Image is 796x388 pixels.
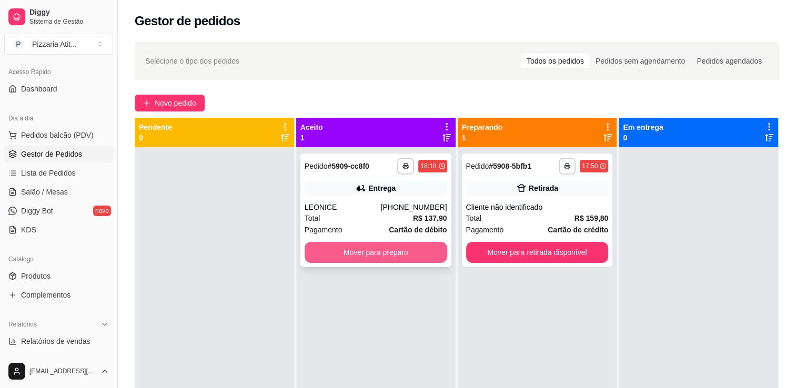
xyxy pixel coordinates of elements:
div: [PHONE_NUMBER] [380,202,447,212]
span: Pedido [305,162,328,170]
strong: Cartão de crédito [548,226,608,234]
span: Relatórios de vendas [21,336,90,346]
span: Selecione o tipo dos pedidos [145,55,239,67]
h2: Gestor de pedidos [135,13,240,29]
a: Dashboard [4,80,113,97]
p: 0 [623,132,663,143]
button: Select a team [4,34,113,55]
span: P [13,39,24,49]
strong: R$ 159,80 [575,214,609,222]
a: Relatório de clientes [4,352,113,369]
span: plus [143,99,150,107]
p: Preparando [462,122,503,132]
span: Gestor de Pedidos [21,149,82,159]
strong: Cartão de débito [389,226,447,234]
span: Diggy Bot [21,206,53,216]
div: Pedidos sem agendamento [590,54,691,68]
a: Relatórios de vendas [4,333,113,350]
a: Salão / Mesas [4,183,113,200]
span: Pedidos balcão (PDV) [21,130,94,140]
div: Pizzaria Atit ... [32,39,77,49]
a: Complementos [4,287,113,303]
span: Lista de Pedidos [21,168,76,178]
div: Cliente não identificado [466,202,609,212]
button: Novo pedido [135,95,205,111]
strong: R$ 137,90 [413,214,447,222]
div: Acesso Rápido [4,64,113,80]
div: Dia a dia [4,110,113,127]
p: Em entrega [623,122,663,132]
button: Mover para retirada disponível [466,242,609,263]
span: Complementos [21,290,70,300]
span: Relatórios [8,320,37,329]
span: Pedido [466,162,489,170]
span: Sistema de Gestão [29,17,109,26]
p: 0 [139,132,172,143]
div: Todos os pedidos [521,54,590,68]
a: Diggy Botnovo [4,202,113,219]
strong: # 5909-cc8f0 [327,162,369,170]
span: Novo pedido [155,97,196,109]
a: DiggySistema de Gestão [4,4,113,29]
div: Retirada [529,183,558,193]
p: 1 [462,132,503,143]
span: Pagamento [466,224,504,236]
button: [EMAIL_ADDRESS][DOMAIN_NAME] [4,359,113,384]
a: Lista de Pedidos [4,165,113,181]
span: KDS [21,224,36,235]
a: Produtos [4,268,113,284]
button: Mover para preparo [305,242,447,263]
span: Total [466,212,482,224]
span: [EMAIL_ADDRESS][DOMAIN_NAME] [29,367,96,375]
span: Pagamento [305,224,342,236]
div: 17:50 [582,162,598,170]
a: KDS [4,221,113,238]
p: Pendente [139,122,172,132]
div: Entrega [368,183,396,193]
span: Dashboard [21,84,57,94]
p: 1 [300,132,323,143]
a: Gestor de Pedidos [4,146,113,162]
span: Total [305,212,320,224]
span: Produtos [21,271,51,281]
div: Pedidos agendados [691,54,768,68]
span: Diggy [29,8,109,17]
strong: # 5908-5bfb1 [489,162,531,170]
div: 18:18 [420,162,436,170]
div: LEONICE [305,202,381,212]
div: Catálogo [4,251,113,268]
span: Salão / Mesas [21,187,68,197]
button: Pedidos balcão (PDV) [4,127,113,144]
p: Aceito [300,122,323,132]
